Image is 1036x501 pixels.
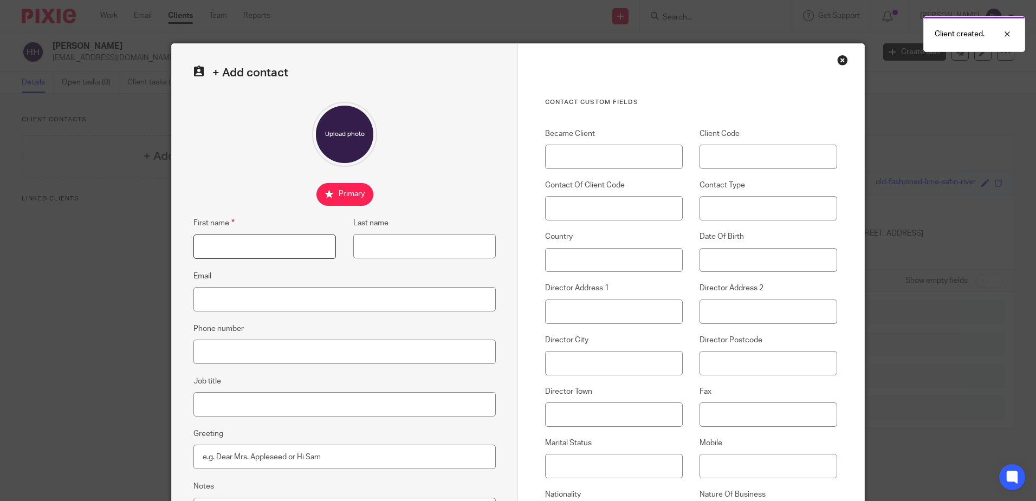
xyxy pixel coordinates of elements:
label: Became Client [545,128,683,139]
h3: Contact Custom fields [545,98,837,107]
label: Phone number [193,323,244,334]
label: Director Postcode [700,335,837,346]
label: Email [193,271,211,282]
label: Last name [353,218,388,229]
label: Mobile [700,438,837,448]
label: Job title [193,376,221,387]
label: Nature Of Business [700,489,837,500]
label: Nationality [545,489,683,500]
label: Date Of Birth [700,231,837,242]
label: Greeting [193,428,223,439]
input: e.g. Dear Mrs. Appleseed or Hi Sam [193,445,496,469]
label: Fax [700,386,837,397]
label: Client Code [700,128,837,139]
label: Director Address 2 [700,283,837,294]
h2: + Add contact [193,66,496,80]
label: Country [545,231,683,242]
label: Director Address 1 [545,283,683,294]
div: Close this dialog window [837,55,848,66]
label: First name [193,217,235,229]
label: Director Town [545,386,683,397]
label: Contact Type [700,180,837,191]
label: Director City [545,335,683,346]
p: Client created. [935,29,985,40]
label: Notes [193,481,214,492]
label: Marital Status [545,438,683,448]
label: Contact Of Client Code [545,180,683,191]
